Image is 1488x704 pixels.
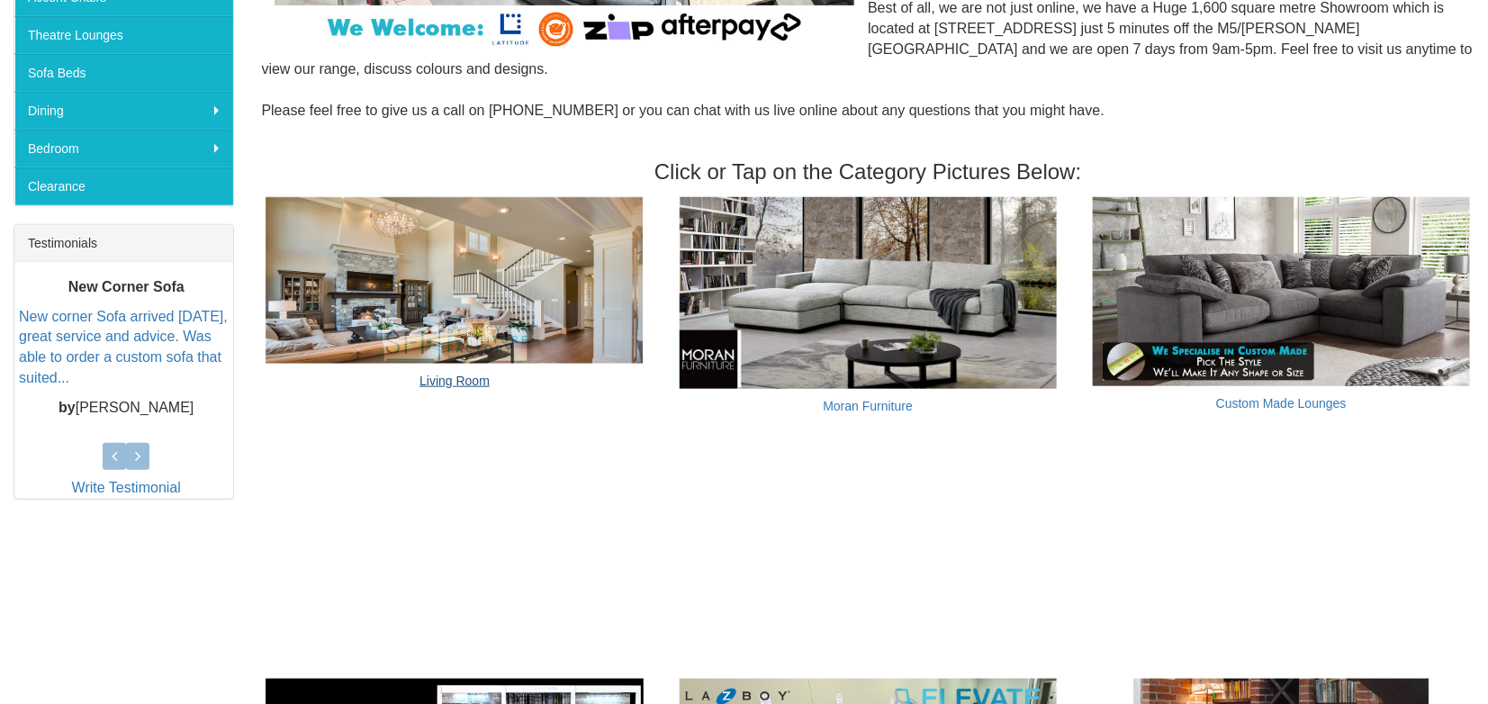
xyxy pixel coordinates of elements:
[823,399,913,413] a: Moran Furniture
[680,197,1057,389] img: Moran Furniture
[266,197,643,364] img: Living Room
[14,167,233,205] a: Clearance
[14,130,233,167] a: Bedroom
[14,54,233,92] a: Sofa Beds
[1216,396,1347,411] a: Custom Made Lounges
[14,225,233,262] div: Testimonials
[419,374,490,388] a: Living Room
[68,279,185,294] b: New Corner Sofa
[261,160,1474,184] h3: Click or Tap on the Category Pictures Below:
[19,309,228,386] a: New corner Sofa arrived [DATE], great service and advice. Was able to order a custom sofa that su...
[59,400,76,415] b: by
[1093,197,1470,386] img: Custom Made Lounges
[14,92,233,130] a: Dining
[72,480,181,495] a: Write Testimonial
[19,398,233,419] p: [PERSON_NAME]
[14,16,233,54] a: Theatre Lounges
